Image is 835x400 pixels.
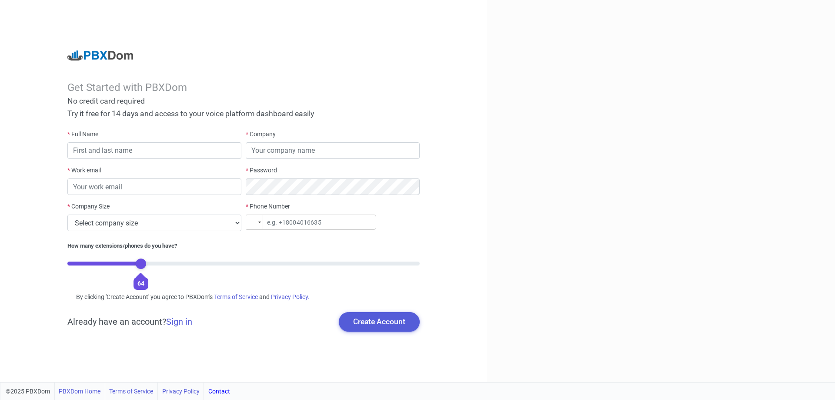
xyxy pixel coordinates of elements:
span: No credit card required Try it free for 14 days and access to your voice platform dashboard easily [67,97,314,118]
div: ©2025 PBXDom [6,383,230,400]
div: By clicking 'Create Account' you agree to PBXDom's and [67,292,420,302]
label: Company [246,130,276,139]
h5: Already have an account? [67,316,192,327]
label: Work email [67,166,101,175]
label: Password [246,166,277,175]
label: Phone Number [246,202,290,211]
a: Contact [208,383,230,400]
input: e.g. +18004016635 [246,215,376,230]
a: Privacy Policy. [271,293,310,300]
div: How many extensions/phones do you have? [67,242,420,250]
label: Full Name [67,130,98,139]
a: PBXDom Home [59,383,100,400]
input: First and last name [67,142,241,159]
a: Sign in [166,316,192,327]
div: Get Started with PBXDom [67,81,420,94]
a: Terms of Service [109,383,153,400]
input: Your work email [67,178,241,195]
a: Terms of Service [214,293,258,300]
a: Privacy Policy [162,383,200,400]
label: Company Size [67,202,110,211]
button: Create Account [339,312,420,331]
input: Your company name [246,142,420,159]
span: 64 [137,280,144,287]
